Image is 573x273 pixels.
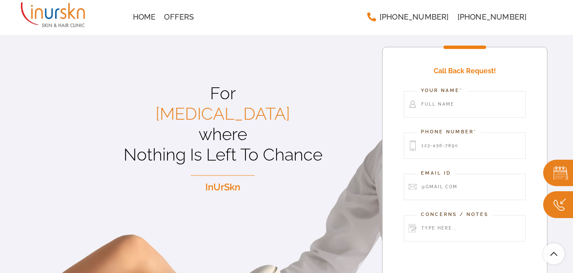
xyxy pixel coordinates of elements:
input: @gmail.com [404,174,526,200]
span: Offers [164,13,194,21]
a: Scroll To Top [543,243,564,264]
a: Home [129,9,160,26]
label: Phone Number* [417,128,481,136]
span: [MEDICAL_DATA] [155,103,290,124]
label: Your Name* [417,87,467,95]
a: [PHONE_NUMBER] [363,9,453,26]
input: Full Name [404,91,526,118]
label: Concerns / Notes [417,211,493,218]
img: book.png [543,160,573,187]
img: Callc.png [543,191,573,218]
h4: Call Back Request! [404,60,526,82]
p: InUrSkn [64,180,382,195]
span: Home [133,13,156,21]
label: Email Id [417,170,455,177]
input: 123-456-7890 [404,132,526,159]
p: For where Nothing Is Left To Chance [64,83,382,165]
a: Offers [160,9,198,26]
a: [PHONE_NUMBER] [453,9,531,26]
input: Type here... [404,215,526,241]
span: [PHONE_NUMBER] [380,13,449,21]
span: [PHONE_NUMBER] [458,13,527,21]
